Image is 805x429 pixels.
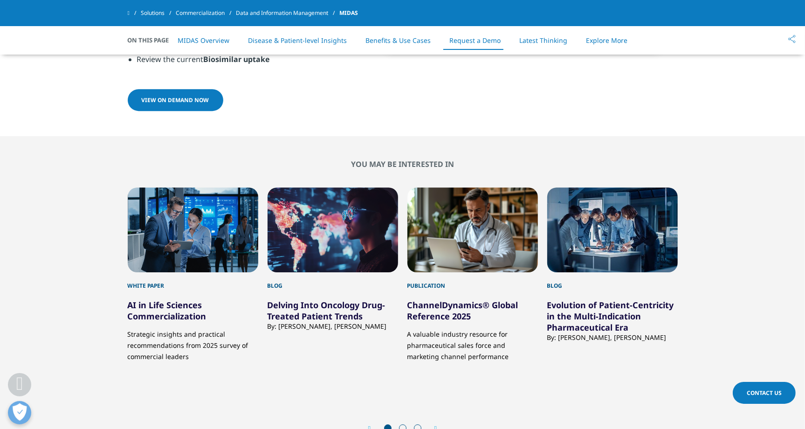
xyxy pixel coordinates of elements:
[128,187,258,382] div: 1 / 10
[547,187,678,382] div: 4 / 10
[204,54,270,64] strong: Biosimilar uptake
[141,5,176,21] a: Solutions
[248,36,347,45] a: Disease & Patient-level Insights
[547,333,678,342] div: By: [PERSON_NAME], [PERSON_NAME]
[128,272,258,290] div: White Paper
[8,401,31,424] button: 打开偏好
[178,36,229,45] a: MIDAS Overview
[128,299,206,322] a: AI in Life Sciences Commercialization
[407,299,518,322] a: ChannelDynamics® Global Reference 2025
[547,299,674,333] a: Evolution of Patient-Centricity in the Multi-Indication Pharmaceutical Era
[128,322,258,362] p: Strategic insights and practical recommendations from 2025 survey of commercial leaders
[268,299,385,322] a: Delving Into Oncology Drug-Treated Patient Trends
[128,89,223,111] a: VIEW ON DEMAND NOW
[586,36,627,45] a: Explore More
[407,187,538,382] div: 3 / 10
[449,36,501,45] a: Request a Demo
[268,187,398,382] div: 2 / 10
[407,322,538,362] p: A valuable industry resource for pharmaceutical sales force and marketing channel performance
[365,36,431,45] a: Benefits & Use Cases
[268,272,398,290] div: Blog
[236,5,339,21] a: Data and Information Management
[733,382,796,404] a: Contact Us
[519,36,567,45] a: Latest Thinking
[547,272,678,290] div: Blog
[176,5,236,21] a: Commercialization
[747,389,782,397] span: Contact Us
[339,5,358,21] span: MIDAS
[128,159,678,169] h2: YOU MAY BE INTERESTED IN
[137,54,354,70] li: Review the current
[142,96,209,104] span: VIEW ON DEMAND NOW
[407,272,538,290] div: Publication
[268,322,398,331] div: By: [PERSON_NAME], [PERSON_NAME]
[128,35,179,45] span: On This Page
